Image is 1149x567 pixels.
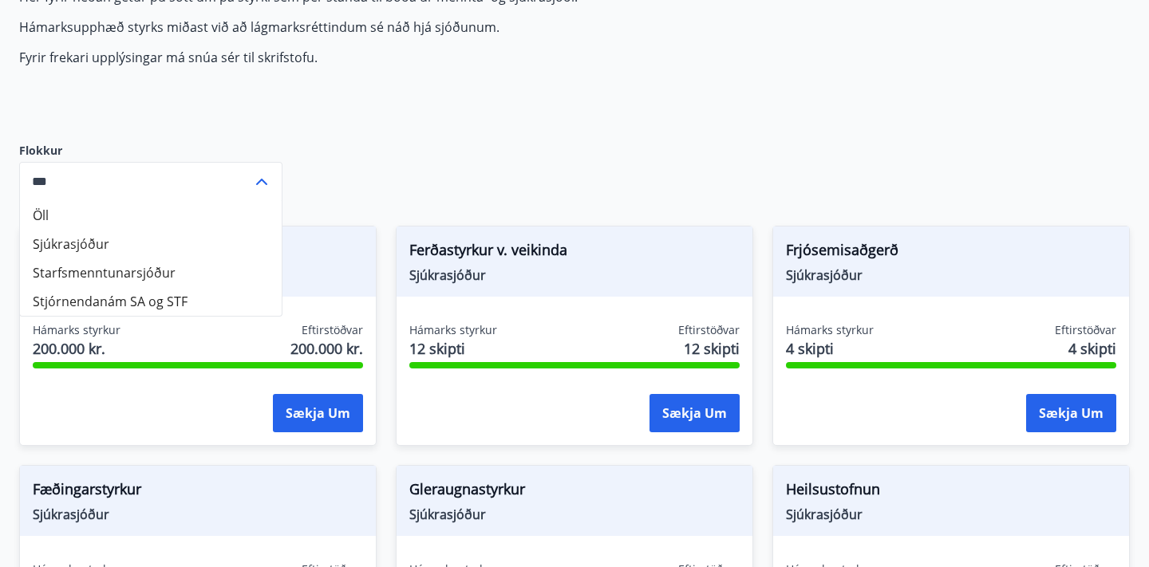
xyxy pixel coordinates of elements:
button: Sækja um [1026,394,1116,432]
span: Frjósemisaðgerð [786,239,1116,266]
span: 4 skipti [1068,338,1116,359]
span: 200.000 kr. [33,338,120,359]
span: Hámarks styrkur [409,322,497,338]
span: Heilsustofnun [786,478,1116,506]
span: Eftirstöðvar [678,322,740,338]
span: 12 skipti [409,338,497,359]
span: Sjúkrasjóður [409,266,740,284]
li: Öll [20,201,282,230]
li: Sjúkrasjóður [20,230,282,258]
li: Stjórnendanám SA og STF [20,287,282,316]
span: Hámarks styrkur [786,322,874,338]
span: Ferðastyrkur v. veikinda [409,239,740,266]
span: Hámarks styrkur [33,322,120,338]
button: Sækja um [273,394,363,432]
span: 200.000 kr. [290,338,363,359]
button: Sækja um [650,394,740,432]
span: Eftirstöðvar [1055,322,1116,338]
li: Starfsmenntunarsjóður [20,258,282,287]
label: Flokkur [19,143,282,159]
span: Eftirstöðvar [302,322,363,338]
span: Gleraugnastyrkur [409,478,740,506]
span: Sjúkrasjóður [33,506,363,523]
span: 12 skipti [684,338,740,359]
span: 4 skipti [786,338,874,359]
p: Hámarksupphæð styrks miðast við að lágmarksréttindum sé náð hjá sjóðunum. [19,18,772,36]
span: Sjúkrasjóður [409,506,740,523]
span: Fæðingarstyrkur [33,478,363,506]
p: Fyrir frekari upplýsingar má snúa sér til skrifstofu. [19,49,772,66]
span: Sjúkrasjóður [786,506,1116,523]
span: Sjúkrasjóður [786,266,1116,284]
